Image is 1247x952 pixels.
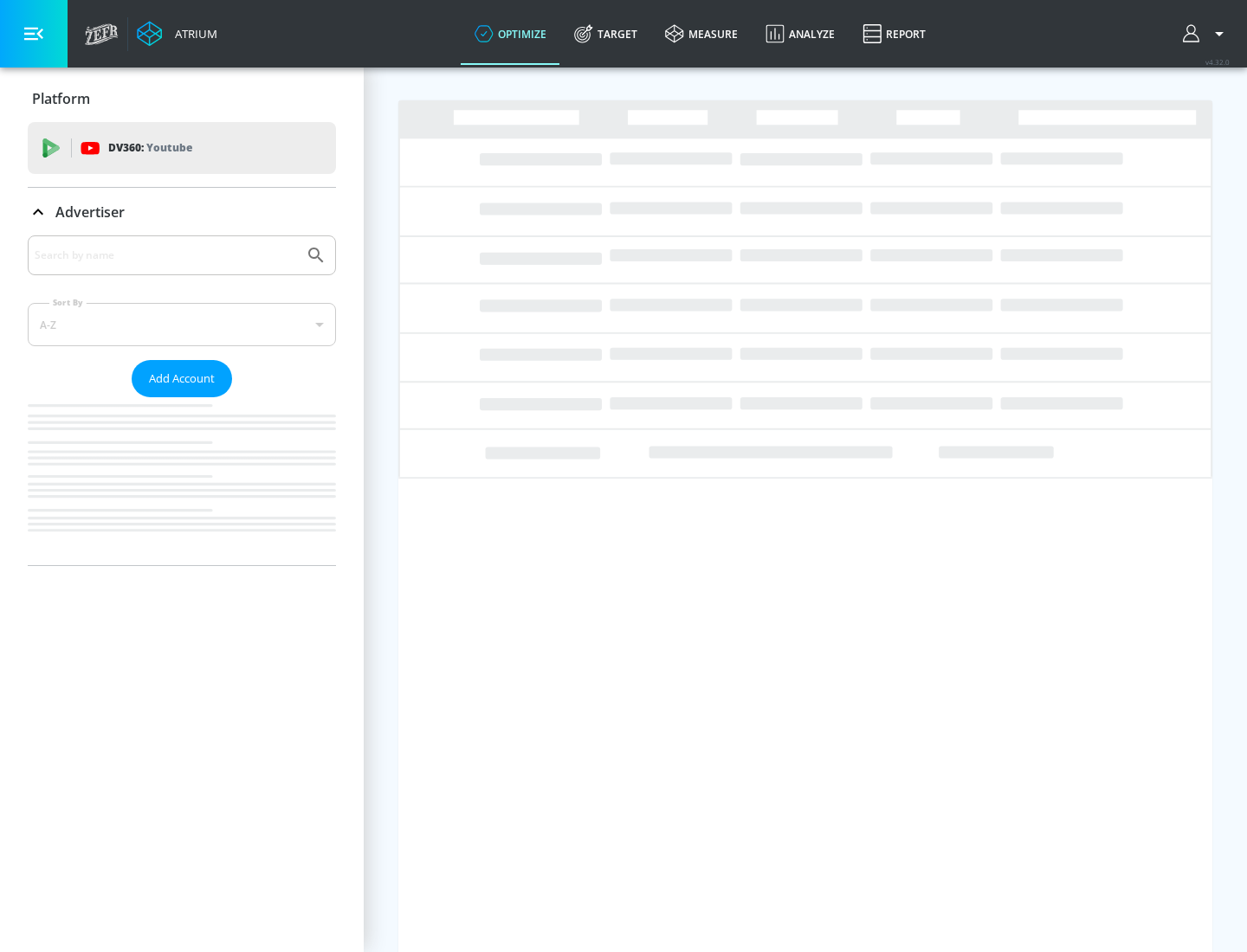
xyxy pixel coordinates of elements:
div: Advertiser [28,235,336,565]
nav: list of Advertiser [28,397,336,565]
a: Atrium [137,21,217,47]
button: Add Account [132,360,232,397]
p: Advertiser [55,203,125,222]
span: Add Account [149,369,215,389]
a: optimize [461,3,560,65]
p: DV360: [108,138,192,158]
label: Sort By [49,297,87,308]
div: A-Z [28,303,336,346]
a: Report [849,3,940,65]
div: Platform [28,74,336,123]
p: Platform [32,89,90,108]
input: Search by name [35,244,297,267]
a: measure [651,3,752,65]
a: Target [560,3,651,65]
div: DV360: Youtube [28,122,336,174]
div: Atrium [168,26,217,42]
div: Advertiser [28,188,336,236]
span: v 4.32.0 [1205,57,1230,67]
p: Youtube [146,138,192,157]
a: Analyze [752,3,849,65]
